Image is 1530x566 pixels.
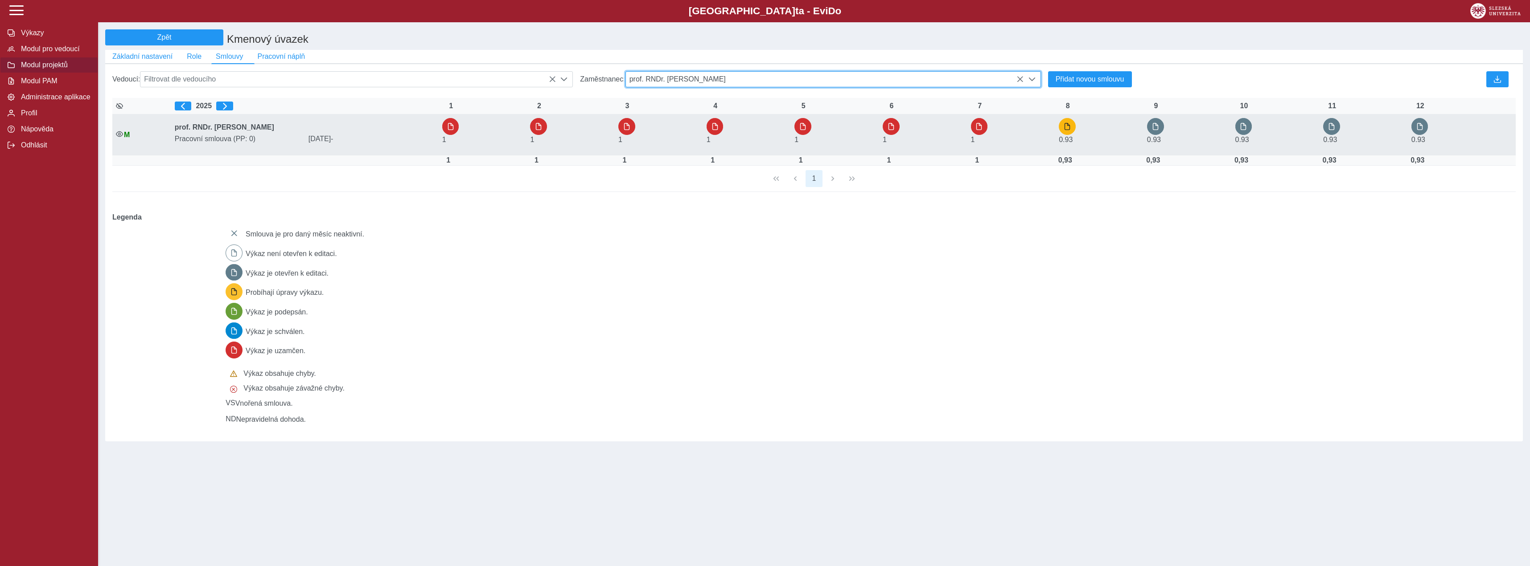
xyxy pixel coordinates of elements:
[1059,102,1077,110] div: 8
[246,308,308,316] span: Výkaz je podepsán.
[171,135,305,143] span: Pracovní smlouva (PP: 0)
[883,102,901,110] div: 6
[1233,156,1250,164] div: Úvazek : 7,44 h / den. 37,2 h / týden.
[18,93,90,101] span: Administrace aplikace
[116,130,123,138] i: Smlouva je aktivní
[27,5,1503,17] b: [GEOGRAPHIC_DATA] a - Evi
[792,156,810,164] div: Úvazek : 8 h / den. 40 h / týden.
[105,29,223,45] button: Zpět
[18,61,90,69] span: Modul projektů
[116,102,123,110] i: Zobrazit aktivní / neaktivní smlouvy
[1147,136,1161,143] span: Úvazek : 7,44 h / den. 37,2 h / týden.
[305,135,439,143] span: [DATE]
[257,53,305,61] span: Pracovní náplň
[246,230,364,238] span: Smlouva je pro daný měsíc neaktivní.
[175,102,435,110] div: 2025
[616,156,633,164] div: Úvazek : 8 h / den. 40 h / týden.
[243,384,345,392] span: Výkaz obsahuje závažné chyby.
[18,29,90,37] span: Výkazy
[794,136,798,143] span: Úvazek : 8 h / den. 40 h / týden.
[246,250,337,257] span: Výkaz není otevřen k editaci.
[828,5,835,16] span: D
[618,136,622,143] span: Úvazek : 8 h / den. 40 h / týden.
[576,68,1044,91] div: Zaměstnanec:
[246,289,324,296] span: Probíhají úpravy výkazu.
[530,136,534,143] span: Úvazek : 8 h / den. 40 h / týden.
[883,136,887,143] span: Úvazek : 8 h / den. 40 h / týden.
[18,141,90,149] span: Odhlásit
[1323,102,1341,110] div: 11
[246,328,305,335] span: Výkaz je schválen.
[527,156,545,164] div: Úvazek : 8 h / den. 40 h / týden.
[331,135,333,143] span: -
[105,50,180,63] button: Základní nastavení
[530,102,548,110] div: 2
[1411,136,1425,143] span: Úvazek : 7,44 h / den. 37,2 h / týden.
[1059,136,1073,143] span: Úvazek : 7,44 h / den. 37,2 h / týden.
[1144,156,1162,164] div: Úvazek : 7,44 h / den. 37,2 h / týden.
[18,77,90,85] span: Modul PAM
[707,102,724,110] div: 4
[880,156,898,164] div: Úvazek : 8 h / den. 40 h / týden.
[112,75,140,83] span: Vedoucí:
[140,72,555,87] span: Filtrovat dle vedoucího
[1470,3,1521,19] img: logo_web_su.png
[1320,156,1338,164] div: Úvazek : 7,44 h / den. 37,2 h / týden.
[1411,102,1429,110] div: 12
[109,33,219,41] span: Zpět
[1056,156,1074,164] div: Úvazek : 7,44 h / den. 37,2 h / týden.
[124,131,130,138] span: Údaje souhlasí s údaji v Magionu
[795,5,798,16] span: t
[971,102,989,110] div: 7
[806,170,823,187] button: 1
[246,269,329,277] span: Výkaz je otevřen k editaci.
[187,53,202,61] span: Role
[18,125,90,133] span: Nápověda
[794,102,812,110] div: 5
[112,53,173,61] span: Základní nastavení
[442,136,446,143] span: Úvazek : 8 h / den. 40 h / týden.
[246,347,305,355] span: Výkaz je uzamčen.
[226,415,236,423] span: Smlouva vnořená do kmene
[236,415,306,423] span: Nepravidelná dohoda.
[223,29,1168,50] h1: Kmenový úvazek
[250,50,312,63] button: Pracovní náplň
[226,399,235,407] span: Smlouva vnořená do kmene
[243,370,316,377] span: Výkaz obsahuje chyby.
[626,72,1024,87] span: prof. RNDr. [PERSON_NAME]
[1323,136,1337,143] span: Úvazek : 7,44 h / den. 37,2 h / týden.
[1048,71,1132,87] button: Přidat novou smlouvu
[18,109,90,117] span: Profil
[1235,136,1249,143] span: Úvazek : 7,44 h / den. 37,2 h / týden.
[618,102,636,110] div: 3
[968,156,986,164] div: Úvazek : 8 h / den. 40 h / týden.
[1235,102,1253,110] div: 10
[109,210,1512,225] b: Legenda
[180,50,209,63] button: Role
[442,102,460,110] div: 1
[18,45,90,53] span: Modul pro vedoucí
[971,136,975,143] span: Úvazek : 8 h / den. 40 h / týden.
[235,399,293,407] span: Vnořená smlouva.
[209,50,250,63] button: Smlouvy
[704,156,722,164] div: Úvazek : 8 h / den. 40 h / týden.
[1056,75,1124,83] span: Přidat novou smlouvu
[707,136,711,143] span: Úvazek : 8 h / den. 40 h / týden.
[1147,102,1165,110] div: 9
[175,123,274,131] b: prof. RNDr. [PERSON_NAME]
[216,53,243,61] span: Smlouvy
[835,5,842,16] span: o
[440,156,457,164] div: Úvazek : 8 h / den. 40 h / týden.
[1409,156,1427,164] div: Úvazek : 7,44 h / den. 37,2 h / týden.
